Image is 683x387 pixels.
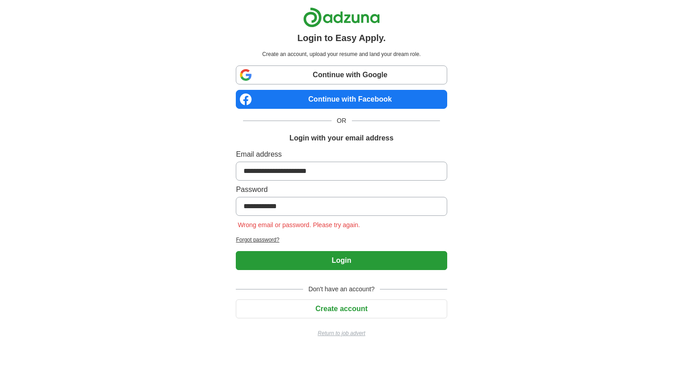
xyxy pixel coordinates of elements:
[238,50,445,58] p: Create an account, upload your resume and land your dream role.
[236,149,447,160] label: Email address
[236,329,447,337] a: Return to job advert
[236,236,447,244] a: Forgot password?
[236,299,447,318] button: Create account
[303,7,380,28] img: Adzuna logo
[236,221,362,228] span: Wrong email or password. Please try again.
[236,251,447,270] button: Login
[290,133,393,144] h1: Login with your email address
[297,31,386,45] h1: Login to Easy Apply.
[236,305,447,312] a: Create account
[236,90,447,109] a: Continue with Facebook
[303,284,380,294] span: Don't have an account?
[236,65,447,84] a: Continue with Google
[332,116,352,126] span: OR
[236,184,447,195] label: Password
